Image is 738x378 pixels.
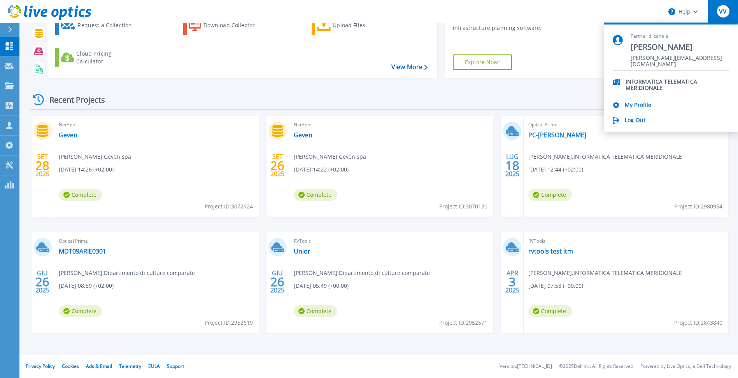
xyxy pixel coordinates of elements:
[505,162,519,169] span: 18
[631,42,729,52] span: [PERSON_NAME]
[528,131,586,139] a: PC-[PERSON_NAME]
[35,278,49,285] span: 26
[505,151,520,180] div: LUG 2025
[674,318,722,327] span: Project ID: 2843840
[55,48,142,67] a: Cloud Pricing Calculator
[528,247,573,255] a: rvtools test itm
[59,237,254,245] span: Optical Prime
[294,131,312,139] a: Geven
[294,237,489,245] span: RVTools
[270,151,285,180] div: SET 2025
[294,282,349,290] span: [DATE] 05:49 (+00:00)
[626,79,729,86] p: INFORMATICA TELEMATICA MERIDIONALE
[294,165,349,174] span: [DATE] 14:22 (+02:00)
[333,17,395,33] div: Upload Files
[625,102,651,109] a: My Profile
[183,16,270,35] a: Download Collector
[505,268,520,296] div: APR 2025
[59,247,106,255] a: MDT09ARIE0301
[148,363,160,369] a: EULA
[294,121,489,129] span: NetApp
[59,282,114,290] span: [DATE] 08:59 (+02:00)
[625,117,645,124] a: Log Out
[528,152,682,161] span: [PERSON_NAME] , INFORMATICA TELEMATICA MERIDIONALE
[35,151,50,180] div: SET 2025
[294,305,337,317] span: Complete
[270,268,285,296] div: GIU 2025
[205,202,253,211] span: Project ID: 3072124
[35,268,50,296] div: GIU 2025
[528,189,572,201] span: Complete
[30,90,116,109] div: Recent Projects
[528,237,724,245] span: RVTools
[270,278,284,285] span: 26
[270,162,284,169] span: 26
[59,305,102,317] span: Complete
[59,131,77,139] a: Geven
[55,16,142,35] a: Request a Collection
[294,247,310,255] a: Unior
[509,278,516,285] span: 3
[719,8,727,14] span: VV
[528,282,583,290] span: [DATE] 07:58 (+00:00)
[631,33,729,40] span: Partner di canale
[391,63,428,71] a: View More
[631,55,729,62] span: [PERSON_NAME][EMAIL_ADDRESS][DOMAIN_NAME]
[76,50,138,65] div: Cloud Pricing Calculator
[439,318,487,327] span: Project ID: 2952571
[500,364,552,369] li: Version: [TECHNICAL_ID]
[77,17,140,33] div: Request a Collection
[674,202,722,211] span: Project ID: 2980954
[59,189,102,201] span: Complete
[559,364,633,369] li: © 2025 Dell Inc. All Rights Reserved
[62,363,79,369] a: Cookies
[528,121,724,129] span: Optical Prime
[205,318,253,327] span: Project ID: 2952619
[59,121,254,129] span: NetApp
[119,363,141,369] a: Telemetry
[59,165,114,174] span: [DATE] 14:26 (+02:00)
[59,152,131,161] span: [PERSON_NAME] , Geven spa
[203,17,266,33] div: Download Collector
[453,54,512,70] a: Explore Now!
[35,162,49,169] span: 28
[86,363,112,369] a: Ads & Email
[26,363,55,369] a: Privacy Policy
[439,202,487,211] span: Project ID: 3070130
[294,152,366,161] span: [PERSON_NAME] , Geven spa
[294,189,337,201] span: Complete
[59,269,195,277] span: [PERSON_NAME] , Dipartimento di culture comparate
[528,305,572,317] span: Complete
[167,363,184,369] a: Support
[294,269,430,277] span: [PERSON_NAME] , Dipartimento di culture comparate
[528,269,682,277] span: [PERSON_NAME] , INFORMATICA TELEMATICA MERIDIONALE
[528,165,583,174] span: [DATE] 12:44 (+02:00)
[312,16,398,35] a: Upload Files
[640,364,731,369] li: Powered by Live Optics, a Dell Technology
